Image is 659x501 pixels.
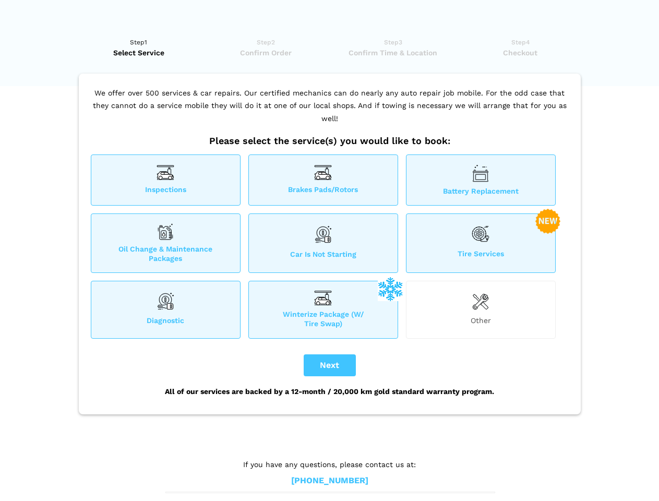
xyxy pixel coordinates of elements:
[91,185,240,196] span: Inspections
[460,37,581,58] a: Step4
[88,376,571,407] div: All of our services are backed by a 12-month / 20,000 km gold standard warranty program.
[91,316,240,328] span: Diagnostic
[304,354,356,376] button: Next
[460,47,581,58] span: Checkout
[206,47,326,58] span: Confirm Order
[406,186,555,196] span: Battery Replacement
[79,37,199,58] a: Step1
[249,249,398,263] span: Car is not starting
[79,47,199,58] span: Select Service
[88,87,571,136] p: We offer over 500 services & car repairs. Our certified mechanics can do nearly any auto repair j...
[88,135,571,147] h2: Please select the service(s) you would like to book:
[91,244,240,263] span: Oil Change & Maintenance Packages
[333,47,453,58] span: Confirm Time & Location
[291,475,368,486] a: [PHONE_NUMBER]
[406,249,555,263] span: Tire Services
[249,309,398,328] span: Winterize Package (W/ Tire Swap)
[378,276,403,301] img: winterize-icon_1.png
[165,459,494,470] p: If you have any questions, please contact us at:
[535,209,560,234] img: new-badge-2-48.png
[206,37,326,58] a: Step2
[249,185,398,196] span: Brakes Pads/Rotors
[406,316,555,328] span: Other
[333,37,453,58] a: Step3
